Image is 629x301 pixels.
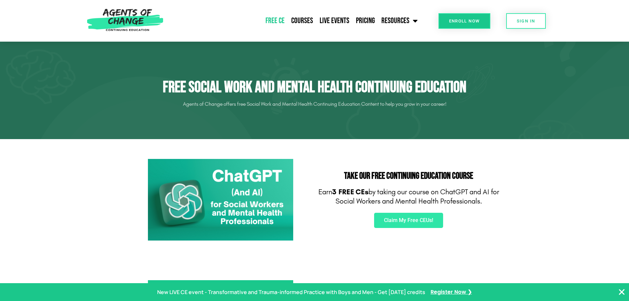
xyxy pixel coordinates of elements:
b: 3 FREE CEs [332,188,368,196]
p: Agents of Change offers free Social Work and Mental Health Continuing Education Content to help y... [130,99,500,109]
a: Pricing [353,13,378,29]
p: Earn by taking our course on ChatGPT and AI for Social Workers and Mental Health Professionals. [318,187,500,206]
a: SIGN IN [506,13,546,29]
p: New LIVE CE event - Transformative and Trauma-informed Practice with Boys and Men - Get [DATE] cr... [157,287,425,297]
button: Close Banner [618,288,626,296]
nav: Menu [167,13,421,29]
a: Claim My Free CEUs! [374,213,443,228]
a: Courses [288,13,316,29]
span: SIGN IN [517,19,535,23]
a: Register Now ❯ [431,287,472,297]
a: Live Events [316,13,353,29]
a: Free CE [262,13,288,29]
h1: Free Social Work and Mental Health Continuing Education [130,78,500,97]
a: Enroll Now [438,13,490,29]
a: Resources [378,13,421,29]
span: Claim My Free CEUs! [384,218,433,223]
span: Enroll Now [449,19,480,23]
h2: Take Our FREE Continuing Education Course [318,171,500,181]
